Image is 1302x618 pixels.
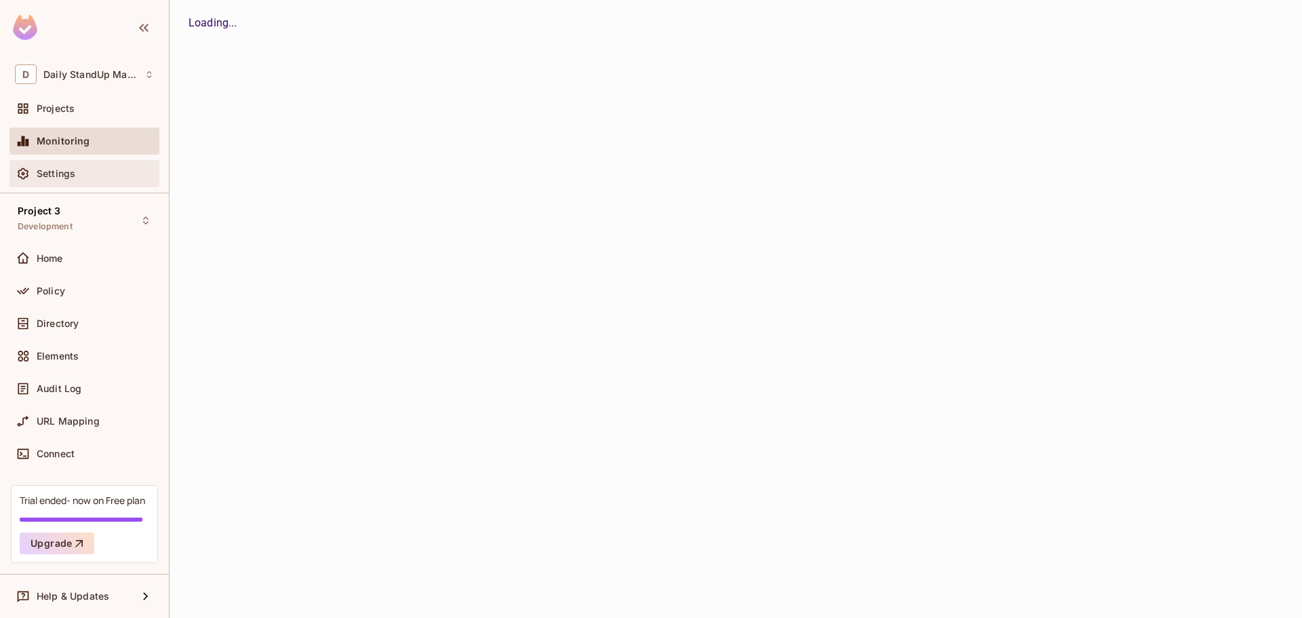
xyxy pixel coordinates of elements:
[37,253,63,264] span: Home
[37,318,79,329] span: Directory
[15,64,37,84] span: D
[20,494,145,507] div: Trial ended- now on Free plan
[189,15,1283,31] div: Loading...
[37,286,65,296] span: Policy
[13,15,37,40] img: SReyMgAAAABJRU5ErkJggg==
[37,448,75,459] span: Connect
[37,591,109,602] span: Help & Updates
[37,383,81,394] span: Audit Log
[20,533,94,554] button: Upgrade
[37,351,79,362] span: Elements
[18,206,60,216] span: Project 3
[37,168,75,179] span: Settings
[37,416,100,427] span: URL Mapping
[37,103,75,114] span: Projects
[37,136,90,147] span: Monitoring
[43,69,138,80] span: Workspace: Daily StandUp Manager
[18,221,73,232] span: Development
